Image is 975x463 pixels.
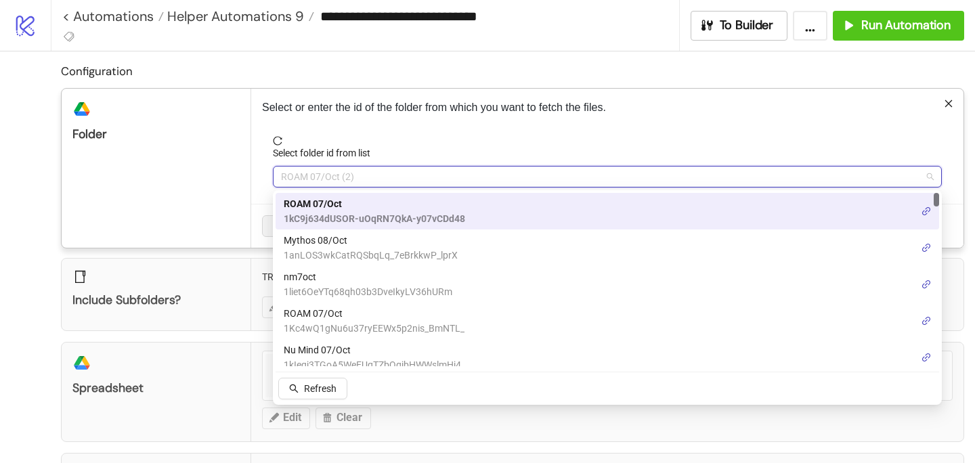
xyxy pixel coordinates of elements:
[72,127,240,142] div: Folder
[276,339,939,376] div: Nu Mind 07/Oct
[793,11,827,41] button: ...
[833,11,964,41] button: Run Automation
[61,62,964,80] h2: Configuration
[276,193,939,229] div: ROAM 07/Oct (2)
[304,383,337,394] span: Refresh
[922,240,931,255] a: link
[273,136,942,146] span: reload
[276,266,939,303] div: nm7oct
[164,7,304,25] span: Helper Automations 9
[281,167,934,187] span: ROAM 07/Oct (2)
[284,357,461,372] span: 1kIeqj3TGoA5WeEUqTZbQgjbHWWslmHj4
[284,343,461,357] span: Nu Mind 07/Oct
[284,306,464,321] span: ROAM 07/Oct
[922,313,931,328] a: link
[276,229,939,266] div: Mythos 08/Oct
[284,196,465,211] span: ROAM 07/Oct
[284,211,465,226] span: 1kC9j634dUSOR-uOqRN7QkA-y07vCDd48
[691,11,788,41] button: To Builder
[276,303,939,339] div: ROAM 07/Oct
[284,248,458,263] span: 1anLOS3wkCatRQSbqLq_7eBrkkwP_lprX
[273,146,379,160] label: Select folder id from list
[922,350,931,365] a: link
[62,9,164,23] a: < Automations
[922,353,931,362] span: link
[720,18,774,33] span: To Builder
[284,233,458,248] span: Mythos 08/Oct
[922,243,931,252] span: link
[262,215,312,237] button: Cancel
[284,284,452,299] span: 1liet6OeYTq68qh03b3DveIkyLV36hURm
[922,316,931,326] span: link
[944,99,953,108] span: close
[289,384,299,393] span: search
[922,204,931,219] a: link
[284,321,464,336] span: 1Kc4wQ1gNu6u37ryEEWx5p2nis_BmNTL_
[922,206,931,216] span: link
[861,18,951,33] span: Run Automation
[278,378,347,399] button: Refresh
[922,277,931,292] a: link
[262,100,953,116] p: Select or enter the id of the folder from which you want to fetch the files.
[164,9,314,23] a: Helper Automations 9
[284,269,452,284] span: nm7oct
[922,280,931,289] span: link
